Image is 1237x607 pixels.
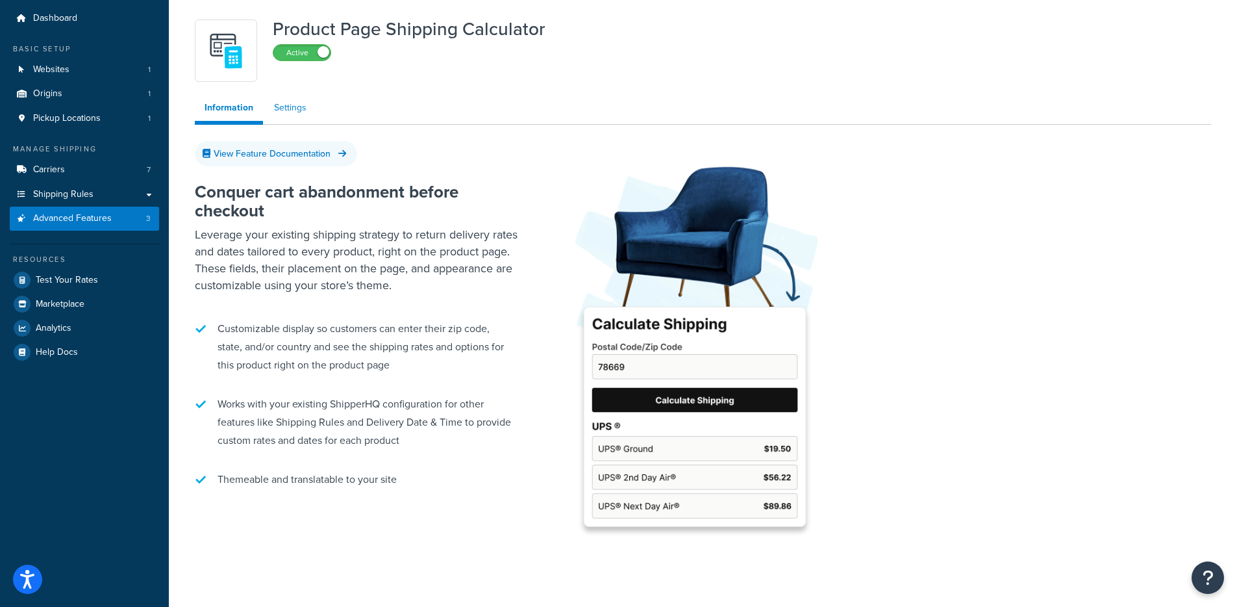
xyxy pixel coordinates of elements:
[147,164,151,175] span: 7
[10,207,159,231] li: Advanced Features
[148,113,151,124] span: 1
[10,316,159,340] a: Analytics
[558,144,831,545] img: Product Page Shipping Calculator
[195,464,519,495] li: Themeable and translatable to your site
[10,158,159,182] li: Carriers
[36,347,78,358] span: Help Docs
[195,183,519,220] h2: Conquer cart abandonment before checkout
[264,95,316,121] a: Settings
[148,64,151,75] span: 1
[33,88,62,99] span: Origins
[195,389,519,456] li: Works with your existing ShipperHQ configuration for other features like Shipping Rules and Deliv...
[10,58,159,82] a: Websites1
[10,292,159,316] a: Marketplace
[33,13,77,24] span: Dashboard
[33,189,94,200] span: Shipping Rules
[10,144,159,155] div: Manage Shipping
[33,64,69,75] span: Websites
[10,107,159,131] li: Pickup Locations
[33,164,65,175] span: Carriers
[203,28,249,73] img: +D8d0cXZM7VpdAAAAAElFTkSuQmCC
[10,44,159,55] div: Basic Setup
[36,275,98,286] span: Test Your Rates
[10,254,159,265] div: Resources
[10,183,159,207] a: Shipping Rules
[36,299,84,310] span: Marketplace
[273,45,331,60] label: Active
[148,88,151,99] span: 1
[273,19,545,39] h1: Product Page Shipping Calculator
[146,213,151,224] span: 3
[33,213,112,224] span: Advanced Features
[1192,562,1224,594] button: Open Resource Center
[10,6,159,31] a: Dashboard
[10,58,159,82] li: Websites
[10,82,159,106] li: Origins
[195,226,519,294] p: Leverage your existing shipping strategy to return delivery rates and dates tailored to every pro...
[10,107,159,131] a: Pickup Locations1
[36,323,71,334] span: Analytics
[10,341,159,364] a: Help Docs
[195,313,519,381] li: Customizable display so customers can enter their zip code, state, and/or country and see the shi...
[195,95,263,125] a: Information
[195,141,357,166] a: View Feature Documentation
[10,82,159,106] a: Origins1
[10,158,159,182] a: Carriers7
[10,207,159,231] a: Advanced Features3
[10,268,159,292] a: Test Your Rates
[33,113,101,124] span: Pickup Locations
